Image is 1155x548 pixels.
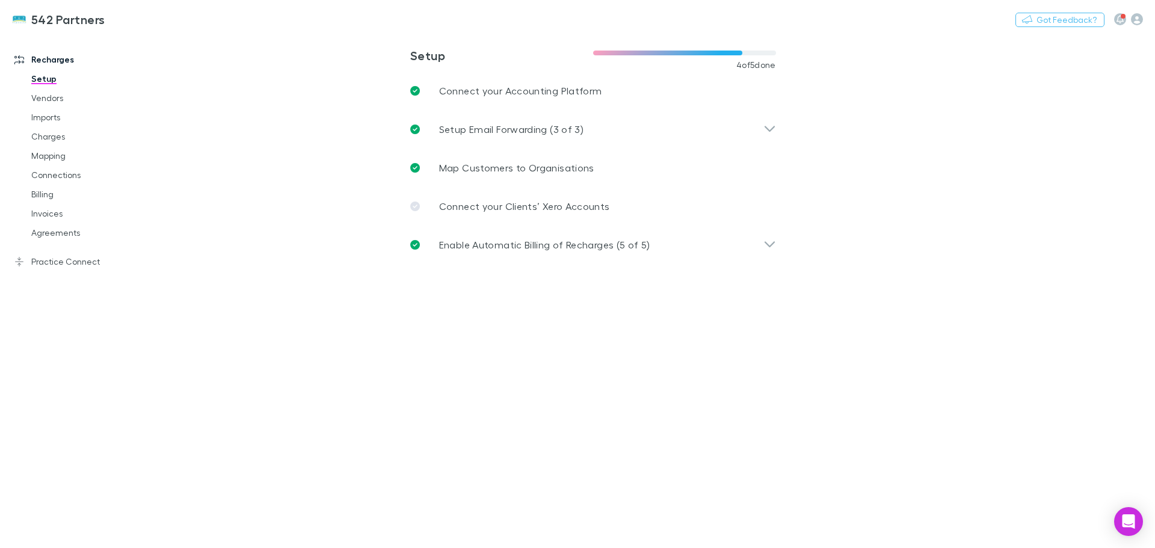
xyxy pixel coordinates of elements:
a: Vendors [19,88,162,108]
a: Agreements [19,223,162,242]
h3: 542 Partners [31,12,105,26]
p: Setup Email Forwarding (3 of 3) [439,122,584,137]
p: Map Customers to Organisations [439,161,594,175]
a: Invoices [19,204,162,223]
div: Enable Automatic Billing of Recharges (5 of 5) [401,226,786,264]
a: Connect your Clients’ Xero Accounts [401,187,786,226]
div: Setup Email Forwarding (3 of 3) [401,110,786,149]
a: 542 Partners [5,5,112,34]
a: Practice Connect [2,252,162,271]
h3: Setup [410,48,593,63]
a: Billing [19,185,162,204]
p: Connect your Clients’ Xero Accounts [439,199,610,214]
a: Setup [19,69,162,88]
a: Charges [19,127,162,146]
span: 4 of 5 done [736,60,776,70]
p: Enable Automatic Billing of Recharges (5 of 5) [439,238,650,252]
div: Open Intercom Messenger [1114,507,1143,536]
a: Mapping [19,146,162,165]
p: Connect your Accounting Platform [439,84,602,98]
button: Got Feedback? [1015,13,1104,27]
a: Connections [19,165,162,185]
a: Recharges [2,50,162,69]
a: Imports [19,108,162,127]
a: Map Customers to Organisations [401,149,786,187]
a: Connect your Accounting Platform [401,72,786,110]
img: 542 Partners's Logo [12,12,26,26]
